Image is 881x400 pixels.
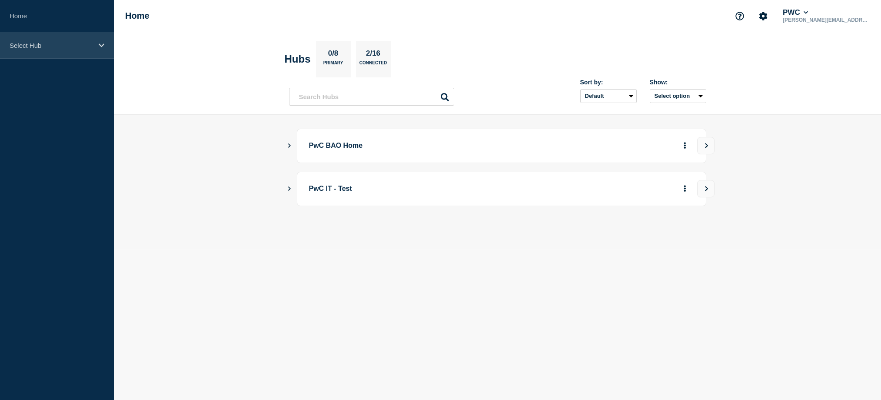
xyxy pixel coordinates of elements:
[309,181,549,197] p: PwC IT - Test
[697,180,715,197] button: View
[650,89,706,103] button: Select option
[731,7,749,25] button: Support
[697,137,715,154] button: View
[309,138,549,154] p: PwC BAO Home
[679,181,691,197] button: More actions
[287,186,292,192] button: Show Connected Hubs
[289,88,454,106] input: Search Hubs
[580,89,637,103] select: Sort by
[781,8,810,17] button: PWC
[125,11,150,21] h1: Home
[325,49,342,60] p: 0/8
[679,138,691,154] button: More actions
[287,143,292,149] button: Show Connected Hubs
[10,42,93,49] p: Select Hub
[754,7,772,25] button: Account settings
[323,60,343,70] p: Primary
[285,53,311,65] h2: Hubs
[362,49,383,60] p: 2/16
[781,17,871,23] p: [PERSON_NAME][EMAIL_ADDRESS][PERSON_NAME][DOMAIN_NAME]
[650,79,706,86] div: Show:
[359,60,387,70] p: Connected
[580,79,637,86] div: Sort by:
